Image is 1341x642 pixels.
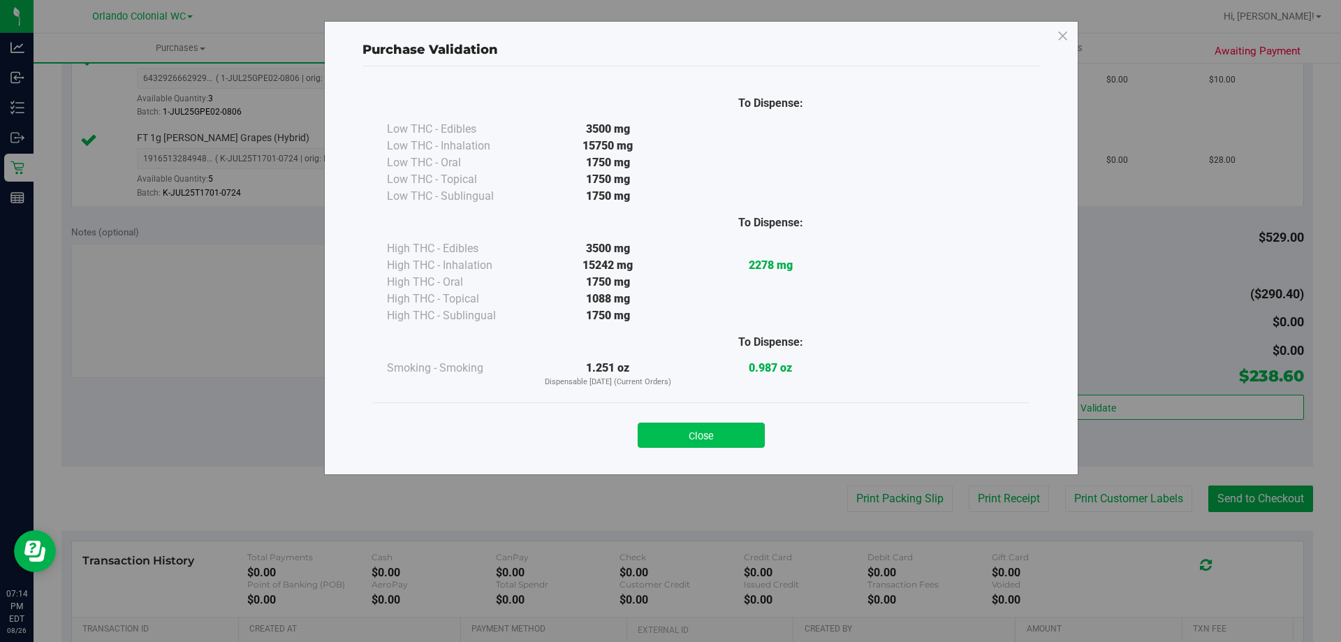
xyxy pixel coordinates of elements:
[527,360,689,388] div: 1.251 oz
[638,423,765,448] button: Close
[387,274,527,291] div: High THC - Oral
[527,240,689,257] div: 3500 mg
[527,121,689,138] div: 3500 mg
[387,240,527,257] div: High THC - Edibles
[527,257,689,274] div: 15242 mg
[387,257,527,274] div: High THC - Inhalation
[689,95,852,112] div: To Dispense:
[749,361,792,374] strong: 0.987 oz
[749,258,793,272] strong: 2278 mg
[527,154,689,171] div: 1750 mg
[527,188,689,205] div: 1750 mg
[387,188,527,205] div: Low THC - Sublingual
[689,334,852,351] div: To Dispense:
[387,291,527,307] div: High THC - Topical
[387,154,527,171] div: Low THC - Oral
[387,171,527,188] div: Low THC - Topical
[527,274,689,291] div: 1750 mg
[387,121,527,138] div: Low THC - Edibles
[689,214,852,231] div: To Dispense:
[527,291,689,307] div: 1088 mg
[14,530,56,572] iframe: Resource center
[387,307,527,324] div: High THC - Sublingual
[527,138,689,154] div: 15750 mg
[387,360,527,377] div: Smoking - Smoking
[527,307,689,324] div: 1750 mg
[527,171,689,188] div: 1750 mg
[362,42,498,57] span: Purchase Validation
[527,377,689,388] p: Dispensable [DATE] (Current Orders)
[387,138,527,154] div: Low THC - Inhalation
